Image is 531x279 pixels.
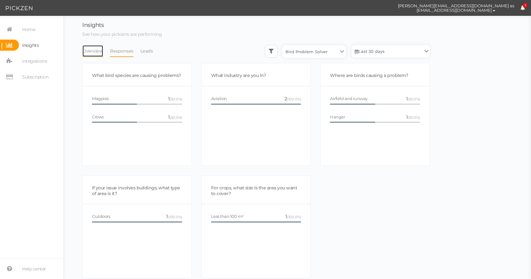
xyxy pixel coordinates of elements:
[330,114,397,119] div: Hangar
[417,8,492,13] span: [EMAIL_ADDRESS][DOMAIN_NAME]
[392,0,520,16] button: [PERSON_NAME][EMAIL_ADDRESS][DOMAIN_NAME] as [EMAIL_ADDRESS][DOMAIN_NAME]
[110,45,140,57] li: Responses
[330,96,397,101] div: Airfield and runway
[22,56,47,66] span: Integrations
[110,45,134,57] a: Responses
[22,264,46,274] span: Help center
[351,45,430,58] a: Last 30 days
[22,24,35,35] span: Home
[170,97,182,101] span: (50.0%)
[211,96,278,101] div: Aviation
[82,45,103,57] a: Overview
[82,176,192,204] div: If your issue involves buildings, what type of area is it?
[159,114,182,120] div: 1
[287,215,301,219] span: (100.0%)
[211,214,278,219] div: Less than 100 m²
[82,45,110,57] li: Overview
[168,215,182,219] span: (100.0%)
[92,214,159,219] div: Outdoors
[22,72,48,82] span: Subscription
[22,40,39,50] span: Insights
[140,45,153,57] a: Leads
[202,63,311,86] div: What industry are you in?
[398,3,514,8] span: [PERSON_NAME][EMAIL_ADDRESS][DOMAIN_NAME] as
[278,96,301,102] div: 2
[6,4,33,12] img: Pickzen logo
[278,214,301,220] div: 1
[92,96,159,101] div: Magpies
[408,97,420,101] span: (50.0%)
[320,63,430,86] div: Where are birds causing a problem?
[159,214,182,220] div: 1
[398,114,420,120] div: 1
[159,96,182,102] div: 1
[408,115,420,120] span: (50.0%)
[170,115,182,120] span: (50.0%)
[92,114,159,119] div: Crows
[398,96,420,102] div: 1
[523,3,528,8] span: 3
[287,97,301,101] span: (100.0%)
[381,3,392,14] img: a4f8c230212a40d8b278f3fb126f1c3f
[202,176,311,204] div: For crops, what size is the area you want to cover?
[82,63,192,86] div: What bird species are causing problems?
[82,22,104,29] span: Insights
[140,45,160,57] li: Leads
[82,31,162,37] span: See how your pickzens are performing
